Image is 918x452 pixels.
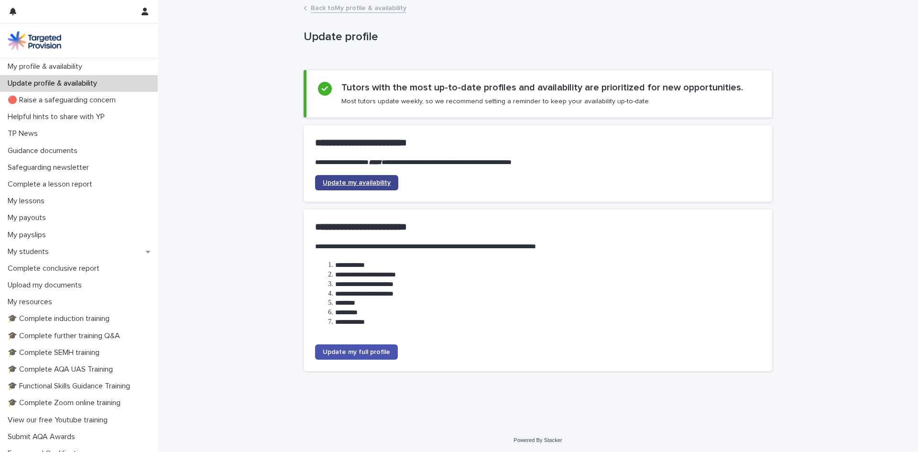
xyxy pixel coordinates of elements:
a: Back toMy profile & availability [311,2,406,13]
h2: Tutors with the most up-to-date profiles and availability are prioritized for new opportunities. [341,82,743,93]
p: Complete conclusive report [4,264,107,273]
p: My profile & availability [4,62,90,71]
a: Update my full profile [315,344,398,360]
p: 🎓 Complete SEMH training [4,348,107,357]
p: My students [4,247,56,256]
p: My lessons [4,197,52,206]
p: Safeguarding newsletter [4,163,97,172]
p: Most tutors update weekly, so we recommend setting a reminder to keep your availability up-to-date. [341,97,650,106]
span: Update my full profile [323,349,390,355]
p: Helpful hints to share with YP [4,112,112,121]
a: Powered By Stacker [514,437,562,443]
p: 🎓 Complete further training Q&A [4,331,128,341]
p: 🔴 Raise a safeguarding concern [4,96,123,105]
span: Update my availability [323,179,391,186]
p: 🎓 Functional Skills Guidance Training [4,382,138,391]
p: My resources [4,298,60,307]
p: 🎓 Complete Zoom online training [4,398,128,408]
p: My payouts [4,213,54,222]
p: Update profile & availability [4,79,105,88]
a: Update my availability [315,175,398,190]
p: TP News [4,129,45,138]
p: Guidance documents [4,146,85,155]
p: 🎓 Complete induction training [4,314,117,323]
img: M5nRWzHhSzIhMunXDL62 [8,31,61,50]
p: Submit AQA Awards [4,432,83,441]
p: Upload my documents [4,281,89,290]
p: Complete a lesson report [4,180,100,189]
p: My payslips [4,231,54,240]
p: 🎓 Complete AQA UAS Training [4,365,120,374]
p: View our free Youtube training [4,416,115,425]
p: Update profile [304,30,768,44]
